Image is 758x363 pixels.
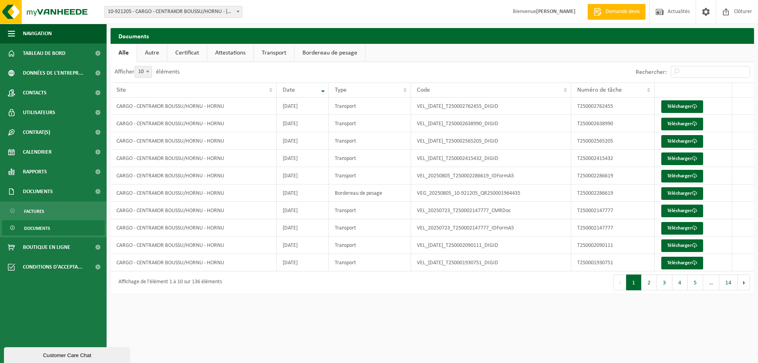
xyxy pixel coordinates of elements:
[329,115,411,132] td: Transport
[277,132,329,150] td: [DATE]
[411,184,571,202] td: VEG_20250805_10-921205_QR250001964435
[116,87,126,93] span: Site
[111,132,277,150] td: CARGO - CENTRAKOR BOUSSU/HORNU - HORNU
[661,118,703,130] a: Télécharger
[571,184,655,202] td: T250002286619
[111,115,277,132] td: CARGO - CENTRAKOR BOUSSU/HORNU - HORNU
[577,87,622,93] span: Numéro de tâche
[571,98,655,115] td: T250002762455
[111,237,277,254] td: CARGO - CENTRAKOR BOUSSU/HORNU - HORNU
[657,275,672,290] button: 3
[335,87,347,93] span: Type
[137,44,167,62] a: Autre
[135,66,152,78] span: 10
[571,167,655,184] td: T250002286619
[23,63,83,83] span: Données de l'entrepr...
[277,167,329,184] td: [DATE]
[277,150,329,167] td: [DATE]
[688,275,703,290] button: 5
[329,132,411,150] td: Transport
[4,346,132,363] iframe: chat widget
[587,4,645,20] a: Demande devis
[277,115,329,132] td: [DATE]
[111,202,277,219] td: CARGO - CENTRAKOR BOUSSU/HORNU - HORNU
[23,24,52,43] span: Navigation
[135,66,152,77] span: 10
[104,6,242,18] span: 10-921205 - CARGO - CENTRAKOR BOUSSU/HORNU - HORNU
[738,275,750,290] button: Next
[329,237,411,254] td: Transport
[661,135,703,148] a: Télécharger
[277,184,329,202] td: [DATE]
[411,202,571,219] td: VEL_20250723_T250002147777_CMRDoc
[411,237,571,254] td: VEL_[DATE]_T250002090111_DIGID
[411,167,571,184] td: VEL_20250805_T250002286619_IDFormA5
[571,115,655,132] td: T250002638990
[329,184,411,202] td: Bordereau de pesage
[329,254,411,271] td: Transport
[277,237,329,254] td: [DATE]
[23,103,55,122] span: Utilisateurs
[111,44,137,62] a: Alle
[23,122,50,142] span: Contrat(s)
[254,44,294,62] a: Transport
[536,9,576,15] strong: [PERSON_NAME]
[23,237,70,257] span: Boutique en ligne
[111,28,754,43] h2: Documents
[277,202,329,219] td: [DATE]
[661,205,703,217] a: Télécharger
[329,202,411,219] td: Transport
[661,222,703,235] a: Télécharger
[661,239,703,252] a: Télécharger
[24,221,50,236] span: Documents
[111,219,277,237] td: CARGO - CENTRAKOR BOUSSU/HORNU - HORNU
[571,150,655,167] td: T250002415432
[604,8,642,16] span: Demande devis
[111,167,277,184] td: CARGO - CENTRAKOR BOUSSU/HORNU - HORNU
[114,275,222,290] div: Affichage de l'élément 1 à 10 sur 136 éléments
[411,219,571,237] td: VEL_20250723_T250002147777_IDFormA5
[703,275,719,290] span: …
[2,203,105,218] a: Factures
[23,182,53,201] span: Documents
[114,69,180,75] label: Afficher éléments
[661,187,703,200] a: Télécharger
[167,44,207,62] a: Certificat
[24,204,44,219] span: Factures
[329,98,411,115] td: Transport
[661,152,703,165] a: Télécharger
[111,150,277,167] td: CARGO - CENTRAKOR BOUSSU/HORNU - HORNU
[2,220,105,235] a: Documents
[571,237,655,254] td: T250002090111
[23,43,66,63] span: Tableau de bord
[329,219,411,237] td: Transport
[411,254,571,271] td: VEL_[DATE]_T250001930751_DIGID
[411,132,571,150] td: VEL_[DATE]_T250002565205_DIGID
[295,44,365,62] a: Bordereau de pesage
[277,254,329,271] td: [DATE]
[23,162,47,182] span: Rapports
[642,275,657,290] button: 2
[111,254,277,271] td: CARGO - CENTRAKOR BOUSSU/HORNU - HORNU
[329,167,411,184] td: Transport
[23,257,83,277] span: Conditions d'accepta...
[719,275,738,290] button: 14
[283,87,295,93] span: Date
[626,275,642,290] button: 1
[411,115,571,132] td: VEL_[DATE]_T250002638990_DIGID
[571,132,655,150] td: T250002565205
[207,44,253,62] a: Attestations
[23,83,47,103] span: Contacts
[571,202,655,219] td: T250002147777
[277,219,329,237] td: [DATE]
[277,98,329,115] td: [DATE]
[417,87,430,93] span: Code
[661,100,703,113] a: Télécharger
[411,150,571,167] td: VEL_[DATE]_T250002415432_DIGID
[111,98,277,115] td: CARGO - CENTRAKOR BOUSSU/HORNU - HORNU
[571,254,655,271] td: T250001930751
[105,6,242,17] span: 10-921205 - CARGO - CENTRAKOR BOUSSU/HORNU - HORNU
[614,275,626,290] button: Previous
[661,257,703,269] a: Télécharger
